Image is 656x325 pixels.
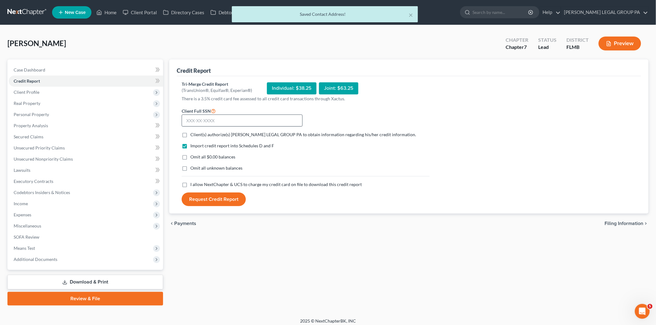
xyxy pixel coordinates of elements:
[14,257,57,262] span: Additional Documents
[409,11,413,19] button: ×
[7,275,163,289] a: Download & Print
[174,221,196,226] span: Payments
[14,201,28,206] span: Income
[14,134,43,139] span: Secured Claims
[14,67,45,72] span: Case Dashboard
[14,156,73,162] span: Unsecured Nonpriority Claims
[9,120,163,131] a: Property Analysis
[14,245,35,251] span: Means Test
[9,131,163,142] a: Secured Claims
[7,39,66,48] span: [PERSON_NAME]
[566,44,589,51] div: FLMB
[190,143,274,148] span: Import credit report into Schedules D and F
[9,64,163,76] a: Case Dashboard
[190,182,362,187] span: I allow NextChapter & UCS to charge my credit card on file to download this credit report
[182,193,246,206] button: Request Credit Report
[182,81,252,87] div: Tri-Merge Credit Report
[14,234,39,240] span: SOFA Review
[169,221,174,226] i: chevron_left
[182,87,252,93] div: (TransUnion®, Equifax®, Experian®)
[9,165,163,176] a: Lawsuits
[14,190,70,195] span: Codebtors Insiders & Notices
[635,304,650,319] iframe: Intercom live chat
[190,154,235,159] span: Omit all $0.00 balances
[506,37,528,44] div: Chapter
[182,108,211,114] span: Client Full SSN
[9,176,163,187] a: Executory Contracts
[190,165,242,171] span: Omit all unknown balances
[7,292,163,305] a: Review & File
[648,304,653,309] span: 5
[14,145,65,150] span: Unsecured Priority Claims
[538,37,556,44] div: Status
[605,221,649,226] button: Filing Information chevron_right
[14,112,49,117] span: Personal Property
[9,142,163,154] a: Unsecured Priority Claims
[267,82,317,94] div: Individual: $38.25
[538,44,556,51] div: Lead
[506,44,528,51] div: Chapter
[177,67,211,74] div: Credit Report
[182,96,430,102] p: There is a 3.5% credit card fee assessed to all credit card transactions through Xactus.
[14,89,39,95] span: Client Profile
[14,101,40,106] span: Real Property
[605,221,644,226] span: Filing Information
[14,167,30,173] span: Lawsuits
[190,132,416,137] span: Client(s) authorize(s) [PERSON_NAME] LEGAL GROUP PA to obtain information regarding his/her credi...
[237,11,413,17] div: Saved Contact Address!
[14,179,53,184] span: Executory Contracts
[566,37,589,44] div: District
[9,76,163,87] a: Credit Report
[9,154,163,165] a: Unsecured Nonpriority Claims
[524,44,527,50] span: 7
[169,221,196,226] button: chevron_left Payments
[182,115,303,127] input: XXX-XX-XXXX
[9,232,163,243] a: SOFA Review
[14,78,40,84] span: Credit Report
[14,123,48,128] span: Property Analysis
[644,221,649,226] i: chevron_right
[14,212,31,217] span: Expenses
[14,223,41,228] span: Miscellaneous
[319,82,358,94] div: Joint: $63.25
[599,37,641,50] button: Preview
